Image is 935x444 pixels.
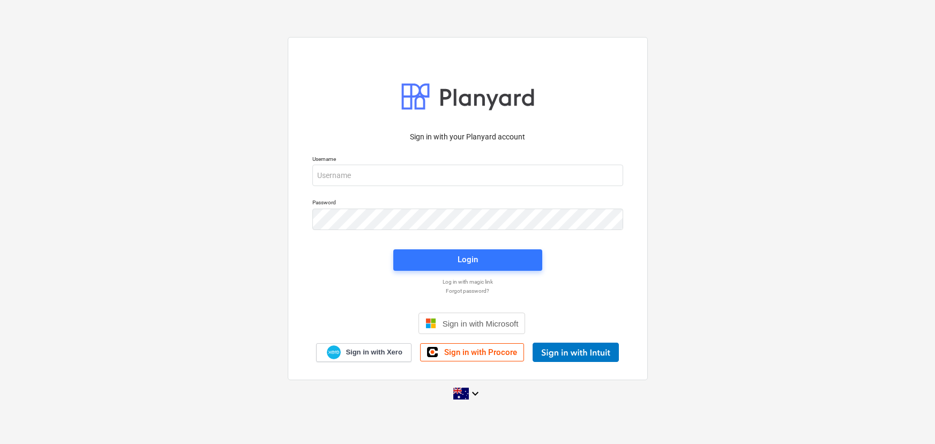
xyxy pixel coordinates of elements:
[444,347,517,357] span: Sign in with Procore
[469,387,482,400] i: keyboard_arrow_down
[420,343,524,361] a: Sign in with Procore
[327,345,341,360] img: Xero logo
[458,253,478,267] div: Login
[346,347,402,357] span: Sign in with Xero
[307,278,629,285] a: Log in with magic link
[307,287,629,294] a: Forgot password?
[316,343,412,362] a: Sign in with Xero
[393,249,542,271] button: Login
[425,318,436,329] img: Microsoft logo
[443,319,519,328] span: Sign in with Microsoft
[312,165,623,186] input: Username
[312,199,623,208] p: Password
[312,156,623,165] p: Username
[312,131,623,143] p: Sign in with your Planyard account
